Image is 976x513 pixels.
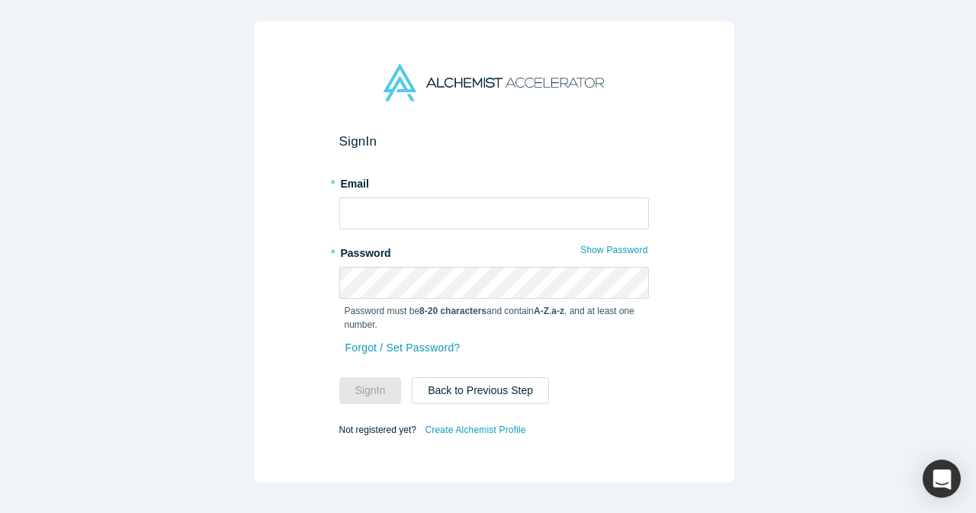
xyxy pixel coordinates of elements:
[424,420,526,440] a: Create Alchemist Profile
[339,377,402,404] button: SignIn
[534,306,549,316] strong: A-Z
[339,133,649,149] h2: Sign In
[579,240,648,260] button: Show Password
[419,306,486,316] strong: 8-20 characters
[384,64,603,101] img: Alchemist Accelerator Logo
[339,424,416,434] span: Not registered yet?
[339,240,649,261] label: Password
[345,335,461,361] a: Forgot / Set Password?
[551,306,564,316] strong: a-z
[412,377,549,404] button: Back to Previous Step
[345,304,644,332] p: Password must be and contain , , and at least one number.
[339,171,649,192] label: Email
